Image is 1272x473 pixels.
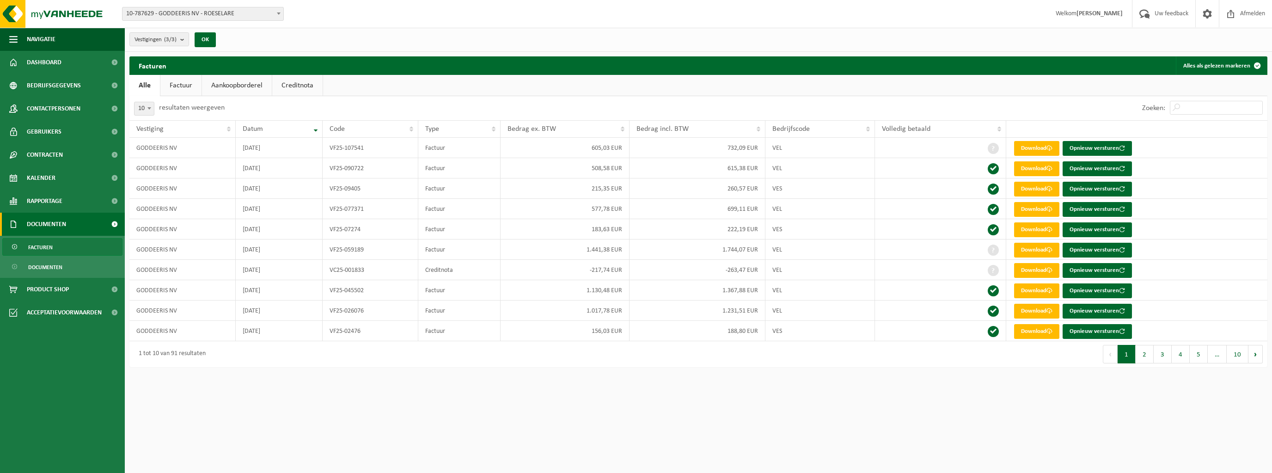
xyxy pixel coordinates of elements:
button: Opnieuw versturen [1063,283,1132,298]
a: Download [1014,324,1059,339]
td: 1.441,38 EUR [501,240,630,260]
a: Alle [129,75,160,96]
td: Factuur [418,240,501,260]
td: 222,19 EUR [630,219,765,240]
button: Next [1248,345,1263,363]
span: Contracten [27,143,63,166]
td: GODDEERIS NV [129,280,236,301]
td: 183,63 EUR [501,219,630,240]
a: Factuur [160,75,202,96]
button: Vestigingen(3/3) [129,32,189,46]
button: 10 [1227,345,1248,363]
td: VC25-001833 [323,260,419,280]
span: Vestiging [136,125,164,133]
button: Opnieuw versturen [1063,304,1132,319]
span: 10-787629 - GODDEERIS NV - ROESELARE [122,7,283,20]
span: Contactpersonen [27,97,80,120]
span: Facturen [28,239,53,256]
td: [DATE] [236,301,323,321]
h2: Facturen [129,56,176,74]
td: GODDEERIS NV [129,158,236,178]
td: VEL [765,199,875,219]
button: Opnieuw versturen [1063,202,1132,217]
a: Download [1014,161,1059,176]
span: Type [425,125,439,133]
td: Factuur [418,138,501,158]
td: VEL [765,138,875,158]
label: resultaten weergeven [159,104,225,111]
span: Navigatie [27,28,55,51]
span: Acceptatievoorwaarden [27,301,102,324]
td: 156,03 EUR [501,321,630,341]
span: Product Shop [27,278,69,301]
a: Download [1014,243,1059,258]
button: Alles als gelezen markeren [1176,56,1266,75]
td: GODDEERIS NV [129,301,236,321]
td: [DATE] [236,199,323,219]
button: Opnieuw versturen [1063,161,1132,176]
td: GODDEERIS NV [129,240,236,260]
td: 615,38 EUR [630,158,765,178]
span: Bedrijfscode [772,125,810,133]
td: 577,78 EUR [501,199,630,219]
button: Opnieuw versturen [1063,222,1132,237]
button: 3 [1154,345,1172,363]
td: VF25-077371 [323,199,419,219]
a: Aankoopborderel [202,75,272,96]
td: Factuur [418,158,501,178]
td: 1.367,88 EUR [630,280,765,301]
td: VEL [765,301,875,321]
td: GODDEERIS NV [129,138,236,158]
td: [DATE] [236,280,323,301]
span: 10 [134,102,154,116]
td: VF25-059189 [323,240,419,260]
td: VEL [765,158,875,178]
button: Opnieuw versturen [1063,263,1132,278]
a: Download [1014,263,1059,278]
td: VEL [765,280,875,301]
td: VF25-02476 [323,321,419,341]
span: 10 [135,102,154,115]
td: Factuur [418,301,501,321]
td: VF25-045502 [323,280,419,301]
td: [DATE] [236,158,323,178]
td: 732,09 EUR [630,138,765,158]
td: VES [765,321,875,341]
span: Bedrag incl. BTW [636,125,689,133]
span: Bedrijfsgegevens [27,74,81,97]
td: -217,74 EUR [501,260,630,280]
td: 508,58 EUR [501,158,630,178]
button: 1 [1118,345,1136,363]
td: VF25-07274 [323,219,419,240]
td: GODDEERIS NV [129,321,236,341]
label: Zoeken: [1142,104,1165,112]
span: Documenten [28,258,62,276]
span: Kalender [27,166,55,190]
count: (3/3) [164,37,177,43]
td: VES [765,178,875,199]
a: Download [1014,283,1059,298]
span: … [1208,345,1227,363]
a: Download [1014,222,1059,237]
strong: [PERSON_NAME] [1076,10,1123,17]
a: Download [1014,182,1059,197]
div: 1 tot 10 van 91 resultaten [134,346,206,362]
a: Download [1014,141,1059,156]
td: GODDEERIS NV [129,178,236,199]
td: VF25-026076 [323,301,419,321]
span: Code [330,125,345,133]
a: Documenten [2,258,122,276]
span: Vestigingen [135,33,177,47]
td: 1.744,07 EUR [630,240,765,260]
td: [DATE] [236,321,323,341]
td: GODDEERIS NV [129,199,236,219]
a: Download [1014,304,1059,319]
td: [DATE] [236,219,323,240]
td: Factuur [418,280,501,301]
td: 188,80 EUR [630,321,765,341]
button: Previous [1103,345,1118,363]
td: VES [765,219,875,240]
span: Dashboard [27,51,61,74]
a: Download [1014,202,1059,217]
td: Factuur [418,219,501,240]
